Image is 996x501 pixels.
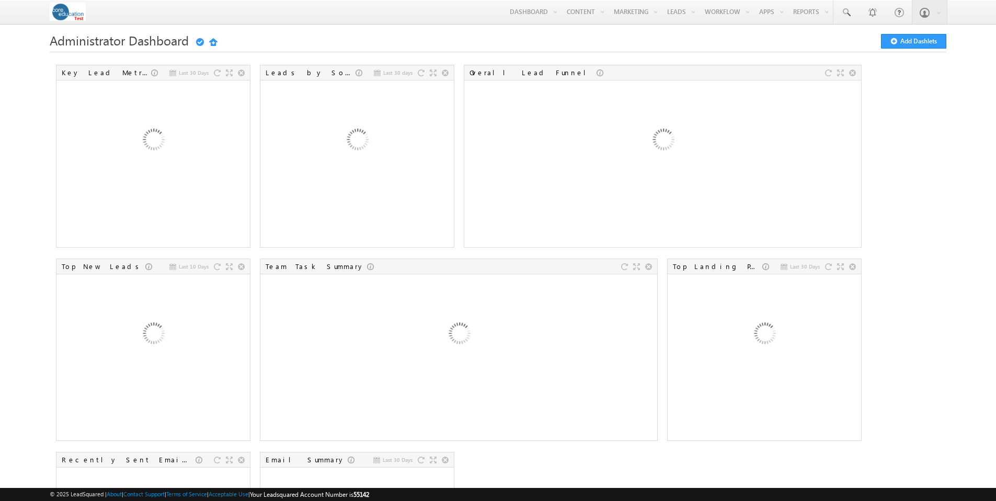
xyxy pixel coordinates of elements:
[50,490,369,499] span: © 2025 LeadSquared | | | | |
[179,68,209,77] span: Last 30 Days
[250,491,369,498] span: Your Leadsquared Account Number is
[62,455,196,464] div: Recently Sent Email Campaigns
[62,68,151,77] div: Key Lead Metrics
[107,491,122,497] a: About
[790,262,820,271] span: Last 30 Days
[123,491,165,497] a: Contact Support
[301,85,413,197] img: Loading...
[50,32,189,49] span: Administrator Dashboard
[383,455,413,464] span: Last 30 Days
[266,455,348,464] div: Email Summary
[470,68,597,77] div: Overall Lead Funnel
[62,262,145,271] div: Top New Leads
[383,68,413,77] span: Last 30 days
[266,262,367,271] div: Team Task Summary
[673,262,762,271] div: Top Landing Pages
[606,85,719,197] img: Loading...
[166,491,207,497] a: Terms of Service
[881,34,946,49] button: Add Dashlets
[209,491,248,497] a: Acceptable Use
[266,68,356,77] div: Leads by Sources
[403,279,515,391] img: Loading...
[50,3,86,21] img: Custom Logo
[708,279,820,391] img: Loading...
[97,85,209,197] img: Loading...
[179,262,209,271] span: Last 10 Days
[97,279,209,391] img: Loading...
[353,491,369,498] span: 55142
